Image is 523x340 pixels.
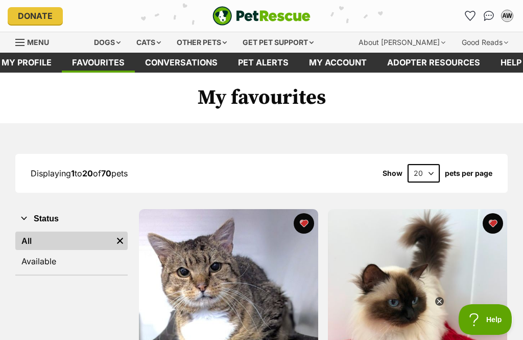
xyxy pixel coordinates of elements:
button: My account [499,8,515,24]
span: Displaying to of pets [31,168,128,178]
div: Good Reads [455,32,515,53]
button: favourite [294,213,314,234]
a: Pet alerts [228,53,299,73]
img: logo-e224e6f780fb5917bec1dbf3a21bbac754714ae5b6737aabdf751b685950b380.svg [212,6,311,26]
button: Status [15,212,128,225]
div: Status [15,230,128,275]
a: Favourites [62,53,135,73]
a: Conversations [481,8,497,24]
a: Menu [15,32,56,51]
div: Other pets [170,32,234,53]
span: Menu [27,38,49,47]
a: My account [299,53,377,73]
a: Favourites [462,8,479,24]
img: chat-41dd97257d64d25036548639549fe6c8038ab92f7586957e7f3b1b290dea8141.svg [484,11,494,21]
div: Dogs [87,32,128,53]
strong: 1 [71,168,75,178]
a: Donate [8,7,63,25]
iframe: Help Scout Beacon - Open [459,304,513,335]
ul: Account quick links [462,8,515,24]
strong: 70 [101,168,111,178]
a: All [15,232,112,250]
div: Cats [129,32,168,53]
span: Show [383,169,402,177]
a: PetRescue [212,6,311,26]
button: favourite [482,213,503,234]
a: Available [15,252,128,270]
div: About [PERSON_NAME] [351,32,453,53]
div: AW [502,11,512,21]
strong: 20 [82,168,93,178]
label: pets per page [445,169,492,177]
a: Adopter resources [377,53,490,73]
a: conversations [135,53,228,73]
a: Remove filter [112,232,128,250]
div: Get pet support [235,32,321,53]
